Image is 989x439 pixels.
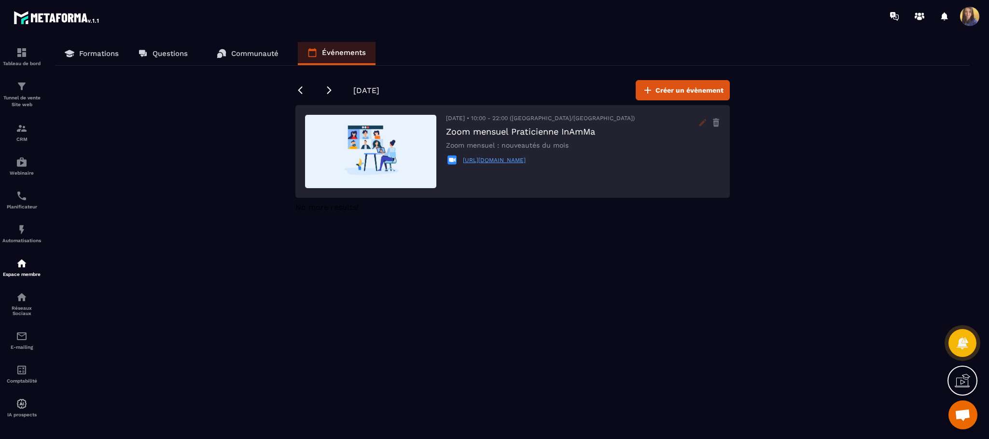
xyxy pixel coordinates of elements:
p: Événements [322,48,366,57]
span: [DATE] • 10:00 - 22:00 ([GEOGRAPHIC_DATA]/[GEOGRAPHIC_DATA]) [446,115,635,122]
p: E-mailing [2,344,41,350]
p: Planificateur [2,204,41,209]
img: logo [14,9,100,26]
span: Créer un évènement [655,85,724,95]
img: social-network [16,291,28,303]
p: Espace membre [2,272,41,277]
a: formationformationTableau de bord [2,40,41,73]
img: email [16,330,28,342]
span: [DATE] [353,86,379,95]
a: formationformationTunnel de vente Site web [2,73,41,115]
a: automationsautomationsEspace membre [2,250,41,284]
img: formation [16,81,28,92]
img: automations [16,258,28,269]
a: social-networksocial-networkRéseaux Sociaux [2,284,41,323]
p: Réseaux Sociaux [2,305,41,316]
h3: Zoom mensuel Praticienne InAmMa [446,126,635,137]
img: automations [16,398,28,410]
img: formation [16,47,28,58]
p: Zoom mensuel : nouveautés du mois [446,141,635,149]
a: accountantaccountantComptabilité [2,357,41,391]
span: No more results! [295,203,359,212]
a: automationsautomationsAutomatisations [2,217,41,250]
p: Communauté [231,49,279,58]
a: Événements [298,42,376,65]
p: Tableau de bord [2,61,41,66]
a: Questions [128,42,197,65]
a: Formations [55,42,128,65]
a: emailemailE-mailing [2,323,41,357]
img: accountant [16,364,28,376]
p: Questions [153,49,188,58]
img: default event img [305,115,436,188]
p: Formations [79,49,119,58]
img: formation [16,123,28,134]
p: IA prospects [2,412,41,417]
img: automations [16,156,28,168]
img: scheduler [16,190,28,202]
a: formationformationCRM [2,115,41,149]
p: Automatisations [2,238,41,243]
p: Tunnel de vente Site web [2,95,41,108]
a: automationsautomationsWebinaire [2,149,41,183]
a: Ouvrir le chat [948,400,977,429]
p: Comptabilité [2,378,41,384]
a: schedulerschedulerPlanificateur [2,183,41,217]
a: [URL][DOMAIN_NAME] [463,157,526,164]
img: automations [16,224,28,235]
button: Créer un évènement [636,80,730,100]
p: CRM [2,137,41,142]
a: Communauté [207,42,288,65]
p: Webinaire [2,170,41,176]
